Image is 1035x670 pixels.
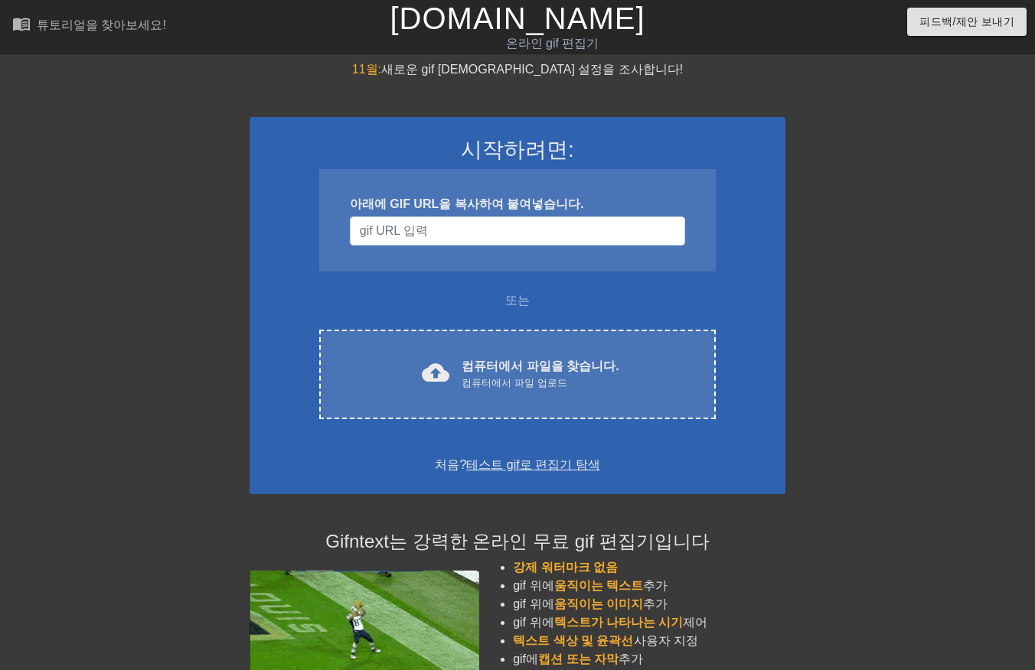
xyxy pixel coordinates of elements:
a: [DOMAIN_NAME] [390,2,645,35]
li: gif 위에 제어 [513,613,785,632]
h4: Gifntext는 강력한 온라인 무료 gif 편집기입니다 [250,531,785,553]
div: 컴퓨터에서 파일 업로드 [462,376,619,391]
li: gif 위에 추가 [513,595,785,613]
span: 텍스트가 나타나는 시기 [554,616,684,629]
span: 피드백/제안 보내기 [919,12,1014,31]
span: 11월: [352,63,381,76]
div: 온라인 gif 편집기 [353,34,753,53]
span: 캡션 또는 자막 [538,652,619,665]
a: 테스트 gif로 편집기 탐색 [466,458,599,471]
span: menu_book [12,15,31,33]
font: 컴퓨터에서 파일을 찾습니다. [462,359,619,372]
div: 튜토리얼을 찾아보세요! [37,18,166,31]
li: gif 위에 추가 [513,577,785,595]
span: cloud_upload [422,359,449,386]
div: 아래에 GIF URL을 복사하여 붙여넣습니다. [350,195,685,213]
li: gif에 추가 [513,650,785,668]
span: 움직이는 이미지 [554,597,643,610]
span: 움직이는 텍스트 [554,579,643,592]
span: 텍스트 색상 및 윤곽선 [513,634,633,647]
h3: 시작하려면: [269,137,766,163]
div: 또는 [289,291,746,310]
span: 강제 워터마크 없음 [513,561,618,574]
a: 튜토리얼을 찾아보세요! [12,15,166,38]
input: 사용자 이름 [350,216,685,246]
div: 새로운 gif [DEMOGRAPHIC_DATA] 설정을 조사합니다! [250,60,785,79]
button: 피드백/제안 보내기 [907,8,1027,36]
div: 처음? [269,456,766,474]
li: 사용자 지정 [513,632,785,650]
